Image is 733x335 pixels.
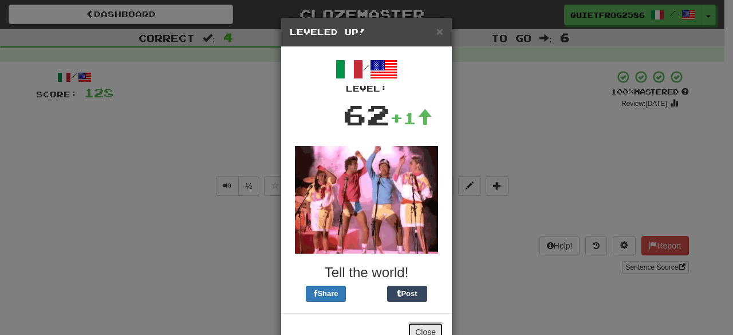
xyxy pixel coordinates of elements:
[390,107,432,129] div: +1
[290,265,443,280] h3: Tell the world!
[387,286,427,302] button: Post
[436,25,443,38] span: ×
[290,26,443,38] h5: Leveled Up!
[346,286,387,302] iframe: X Post Button
[436,25,443,37] button: Close
[290,56,443,94] div: /
[343,94,390,135] div: 62
[295,146,438,254] img: dancing-0d422d2bf4134a41bd870944a7e477a280a918d08b0375f72831dcce4ed6eb41.gif
[290,83,443,94] div: Level:
[306,286,346,302] button: Share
